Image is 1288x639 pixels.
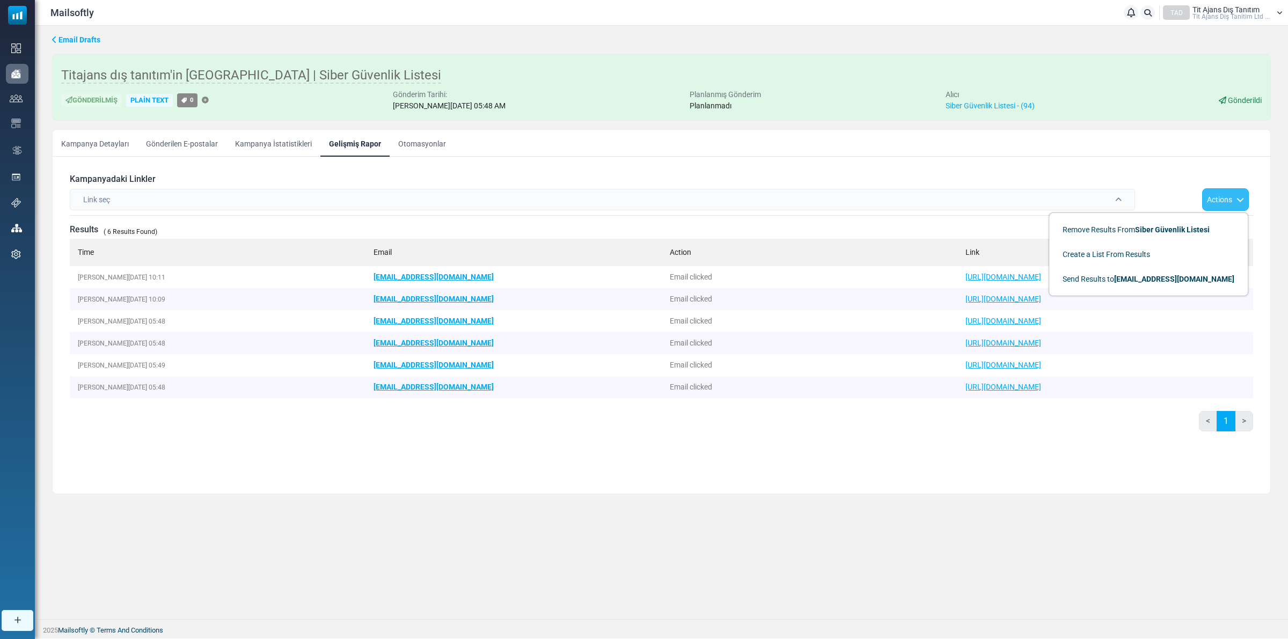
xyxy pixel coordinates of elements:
ul: Actions [1049,212,1248,296]
a: [EMAIL_ADDRESS][DOMAIN_NAME] [374,339,494,347]
a: Create a List From Results [1055,245,1242,264]
div: [PERSON_NAME][DATE] 05:48 AM [393,100,506,112]
b: Siber Güvenlik Listesi [1135,225,1210,234]
a: 0 [177,93,197,107]
div: Planlanmış Gönderim [690,89,761,100]
h6: Kampanyadaki Linkler [70,174,1253,184]
img: support-icon.svg [11,198,21,208]
div: Plain Text [126,94,173,107]
span: Tit Ajans Dış Tanıtım [1192,6,1260,13]
span: Ti̇t Ajans Diş Tanitim Ltd ... [1192,13,1270,20]
nav: Page [1199,411,1253,440]
small: ( 6 Results Found) [104,227,157,237]
td: Email clicked [662,266,957,288]
th: Time [70,239,365,266]
footer: 2025 [35,619,1288,638]
a: Kampanya İstatistikleri [226,130,320,157]
a: [URL][DOMAIN_NAME] [965,383,1041,391]
a: [EMAIL_ADDRESS][DOMAIN_NAME] [374,361,494,369]
td: Email clicked [662,288,957,310]
img: mailsoftly_icon_blue_white.svg [8,6,27,25]
span: Gönderildi [1228,96,1262,105]
a: Etiket Ekle [202,97,209,104]
a: [URL][DOMAIN_NAME] [965,317,1041,325]
small: [PERSON_NAME][DATE] 05:48 [78,340,165,347]
a: Remove Results FromSiber Güvenlik Listesi [1055,220,1242,239]
a: Mailsoftly © [58,626,95,634]
span: Mailsoftly [50,5,94,20]
td: Email clicked [662,310,957,332]
th: Action [662,239,957,266]
button: Actions [1202,188,1249,211]
small: [PERSON_NAME][DATE] 10:11 [78,274,165,281]
b: [EMAIL_ADDRESS][DOMAIN_NAME] [1114,275,1234,283]
img: contacts-icon.svg [10,94,23,102]
a: [URL][DOMAIN_NAME] [965,273,1041,281]
a: Terms And Conditions [97,626,163,634]
span: translation missing: tr.ms_sidebar.email_drafts [58,35,100,44]
a: [EMAIL_ADDRESS][DOMAIN_NAME] [374,273,494,281]
a: Send Results to[EMAIL_ADDRESS][DOMAIN_NAME] [1055,269,1242,289]
th: Link [957,239,1253,266]
a: [URL][DOMAIN_NAME] [965,339,1041,347]
a: [EMAIL_ADDRESS][DOMAIN_NAME] [374,383,494,391]
a: [URL][DOMAIN_NAME] [965,295,1041,303]
td: Email clicked [662,376,957,398]
img: campaigns-icon-active.png [11,69,21,78]
span: Link seç [83,194,110,205]
span: Planlanmadı [690,101,731,110]
a: Kampanya Detayları [53,130,137,157]
div: Gönderilmiş [61,94,122,107]
a: Gönderilen E-postalar [137,130,226,157]
img: dashboard-icon.svg [11,43,21,53]
a: Siber Güvenlik Listesi - (94) [946,101,1035,110]
h6: Results [70,224,98,234]
a: Gelişmiş Rapor [320,130,390,157]
small: [PERSON_NAME][DATE] 05:48 [78,384,165,391]
small: [PERSON_NAME][DATE] 05:48 [78,318,165,325]
th: Email [365,239,661,266]
span: 0 [190,96,194,104]
a: [EMAIL_ADDRESS][DOMAIN_NAME] [374,295,494,303]
img: workflow.svg [11,144,23,157]
a: TAD Tit Ajans Dış Tanıtım Ti̇t Ajans Diş Tanitim Ltd ... [1163,5,1283,20]
div: Gönderim Tarihi: [393,89,506,100]
small: [PERSON_NAME][DATE] 10:09 [78,296,165,303]
img: landing_pages.svg [11,172,21,182]
td: Email clicked [662,332,957,354]
div: TAD [1163,5,1190,20]
div: Alıcı [946,89,1035,100]
td: Email clicked [662,354,957,376]
a: Email Drafts [52,34,100,46]
a: [URL][DOMAIN_NAME] [965,361,1041,369]
img: email-templates-icon.svg [11,119,21,128]
a: Otomasyonlar [390,130,455,157]
a: [EMAIL_ADDRESS][DOMAIN_NAME] [374,317,494,325]
img: settings-icon.svg [11,249,21,259]
small: [PERSON_NAME][DATE] 05:49 [78,362,165,369]
span: Titajans dış tanıtım'in [GEOGRAPHIC_DATA] | Siber Güvenlik Listesi [61,68,441,84]
a: 1 [1217,411,1235,431]
span: translation missing: tr.layouts.footer.terms_and_conditions [97,626,163,634]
